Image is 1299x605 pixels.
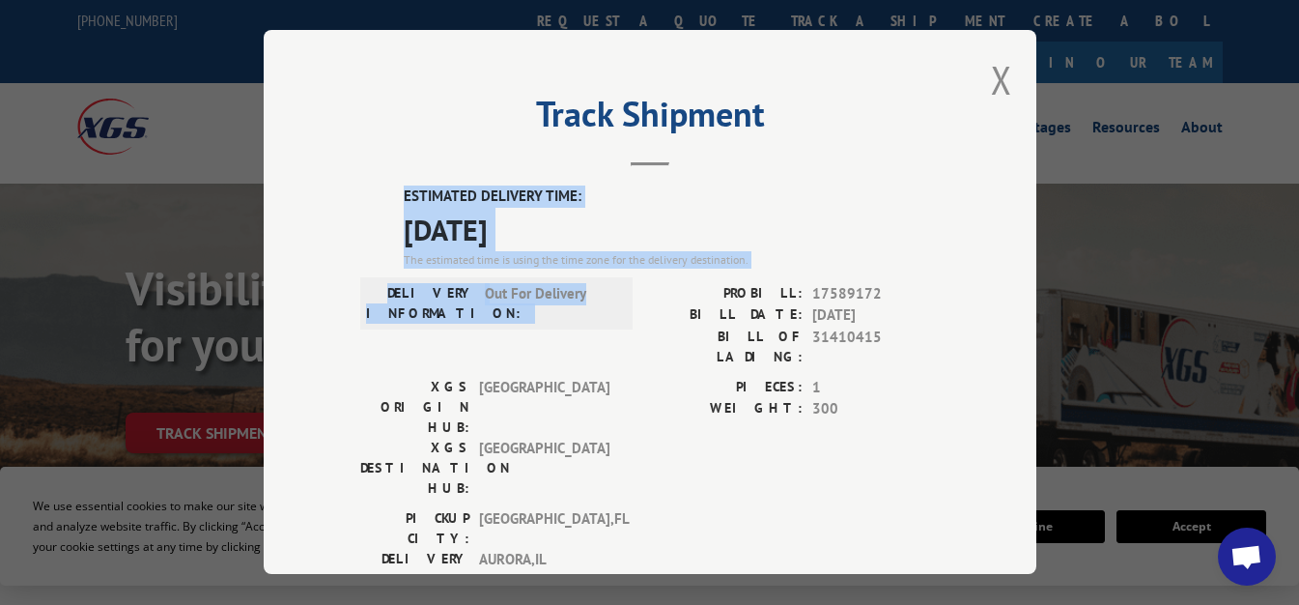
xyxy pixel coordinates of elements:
label: PICKUP CITY: [360,508,469,549]
span: 31410415 [812,327,940,367]
label: DELIVERY INFORMATION: [366,283,475,324]
label: XGS ORIGIN HUB: [360,377,469,438]
a: Open chat [1218,528,1276,586]
span: AURORA , IL [479,549,609,590]
div: The estimated time is using the time zone for the delivery destination. [404,251,940,269]
label: DELIVERY CITY: [360,549,469,590]
span: 300 [812,398,940,420]
label: BILL DATE: [650,304,803,327]
label: PIECES: [650,377,803,399]
label: BILL OF LADING: [650,327,803,367]
button: Close modal [991,54,1012,105]
span: [GEOGRAPHIC_DATA] [479,377,609,438]
span: Out For Delivery [485,283,615,324]
label: WEIGHT: [650,398,803,420]
span: [DATE] [404,208,940,251]
label: XGS DESTINATION HUB: [360,438,469,499]
h2: Track Shipment [360,101,940,137]
label: ESTIMATED DELIVERY TIME: [404,186,940,208]
label: PROBILL: [650,283,803,305]
span: [DATE] [812,304,940,327]
span: [GEOGRAPHIC_DATA] [479,438,609,499]
span: [GEOGRAPHIC_DATA] , FL [479,508,609,549]
span: 1 [812,377,940,399]
span: 17589172 [812,283,940,305]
